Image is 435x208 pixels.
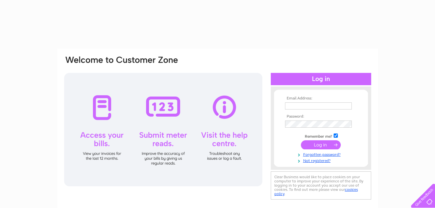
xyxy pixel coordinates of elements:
[274,187,358,196] a: cookies policy
[301,140,341,149] input: Submit
[271,171,371,200] div: Clear Business would like to place cookies on your computer to improve your experience of the sit...
[283,114,359,119] th: Password:
[283,96,359,101] th: Email Address:
[283,133,359,139] td: Remember me?
[285,151,359,157] a: Forgotten password?
[285,157,359,163] a: Not registered?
